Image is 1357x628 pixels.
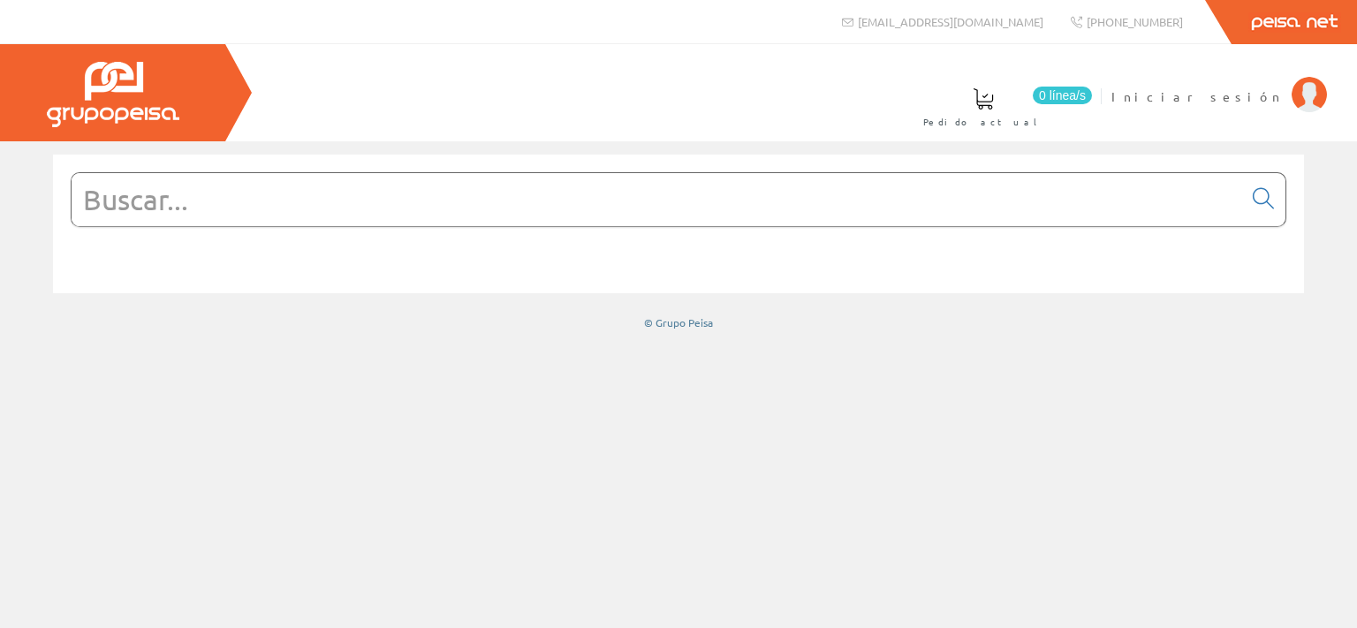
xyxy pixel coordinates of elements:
[1033,87,1092,104] span: 0 línea/s
[53,315,1304,330] div: © Grupo Peisa
[923,113,1043,131] span: Pedido actual
[47,62,179,127] img: Grupo Peisa
[1111,73,1327,90] a: Iniciar sesión
[1111,87,1283,105] span: Iniciar sesión
[858,14,1043,29] span: [EMAIL_ADDRESS][DOMAIN_NAME]
[72,173,1242,226] input: Buscar...
[1087,14,1183,29] span: [PHONE_NUMBER]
